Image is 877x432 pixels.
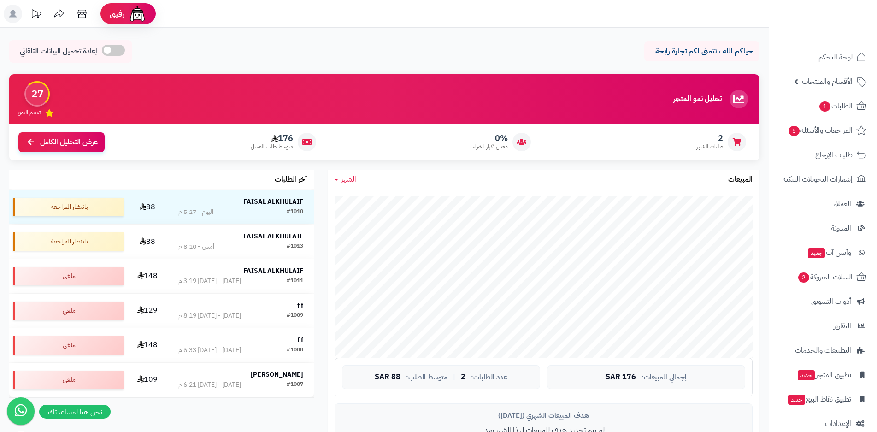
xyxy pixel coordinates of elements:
[24,5,47,25] a: تحديثات المنصة
[775,364,871,386] a: تطبيق المتجرجديد
[825,417,851,430] span: الإعدادات
[797,368,851,381] span: تطبيق المتجر
[783,173,853,186] span: إشعارات التحويلات البنكية
[673,95,722,103] h3: تحليل نمو المتجر
[20,46,97,57] span: إعادة تحميل البيانات التلقائي
[775,266,871,288] a: السلات المتروكة2
[287,207,303,217] div: #1010
[642,373,687,381] span: إجمالي المبيعات:
[775,290,871,313] a: أدوات التسويق
[243,231,303,241] strong: FAISAL ALKHULAIF
[453,373,455,380] span: |
[18,132,105,152] a: عرض التحليل الكامل
[287,277,303,286] div: #1011
[178,311,241,320] div: [DATE] - [DATE] 8:19 م
[798,272,809,283] span: 2
[802,75,853,88] span: الأقسام والمنتجات
[13,198,124,216] div: بانتظار المراجعة
[819,101,830,112] span: 1
[127,225,167,259] td: 88
[13,267,124,285] div: ملغي
[728,176,753,184] h3: المبيعات
[13,232,124,251] div: بانتظار المراجعة
[375,373,400,381] span: 88 SAR
[178,242,214,251] div: أمس - 8:10 م
[775,242,871,264] a: وآتس آبجديد
[251,370,303,379] strong: [PERSON_NAME]
[775,95,871,117] a: الطلبات1
[814,26,868,45] img: logo-2.png
[178,277,241,286] div: [DATE] - [DATE] 3:19 م
[795,344,851,357] span: التطبيقات والخدمات
[651,46,753,57] p: حياكم الله ، نتمنى لكم تجارة رابحة
[110,8,124,19] span: رفيق
[287,346,303,355] div: #1008
[775,46,871,68] a: لوحة التحكم
[461,373,465,381] span: 2
[127,363,167,397] td: 109
[818,51,853,64] span: لوحة التحكم
[834,320,851,332] span: التقارير
[811,295,851,308] span: أدوات التسويق
[696,143,723,151] span: طلبات الشهر
[287,242,303,251] div: #1013
[787,393,851,406] span: تطبيق نقاط البيع
[775,388,871,410] a: تطبيق نقاط البيعجديد
[696,133,723,143] span: 2
[13,302,124,320] div: ملغي
[341,174,356,185] span: الشهر
[127,259,167,293] td: 148
[818,100,853,112] span: الطلبات
[788,124,853,137] span: المراجعات والأسئلة
[833,197,851,210] span: العملاء
[127,190,167,224] td: 88
[831,222,851,235] span: المدونة
[178,380,241,390] div: [DATE] - [DATE] 6:21 م
[775,168,871,190] a: إشعارات التحويلات البنكية
[473,143,508,151] span: معدل تكرار الشراء
[13,371,124,389] div: ملغي
[789,126,800,136] span: 5
[251,133,293,143] span: 176
[18,109,41,117] span: تقييم النمو
[471,373,507,381] span: عدد الطلبات:
[178,207,213,217] div: اليوم - 5:27 م
[406,373,447,381] span: متوسط الطلب:
[297,301,303,310] strong: f f
[606,373,636,381] span: 176 SAR
[127,328,167,362] td: 148
[775,119,871,142] a: المراجعات والأسئلة5
[335,174,356,185] a: الشهر
[297,335,303,345] strong: f f
[243,197,303,207] strong: FAISAL ALKHULAIF
[178,346,241,355] div: [DATE] - [DATE] 6:33 م
[13,336,124,355] div: ملغي
[275,176,307,184] h3: آخر الطلبات
[815,148,853,161] span: طلبات الإرجاع
[473,133,508,143] span: 0%
[775,217,871,239] a: المدونة
[40,137,98,148] span: عرض التحليل الكامل
[775,193,871,215] a: العملاء
[243,266,303,276] strong: FAISAL ALKHULAIF
[127,294,167,328] td: 129
[251,143,293,151] span: متوسط طلب العميل
[808,248,825,258] span: جديد
[775,315,871,337] a: التقارير
[775,144,871,166] a: طلبات الإرجاع
[342,411,745,420] div: هدف المبيعات الشهري ([DATE])
[287,380,303,390] div: #1007
[797,271,853,284] span: السلات المتروكة
[798,370,815,380] span: جديد
[287,311,303,320] div: #1009
[775,339,871,361] a: التطبيقات والخدمات
[788,395,805,405] span: جديد
[128,5,147,23] img: ai-face.png
[807,246,851,259] span: وآتس آب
